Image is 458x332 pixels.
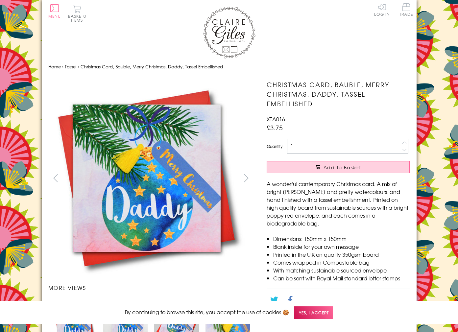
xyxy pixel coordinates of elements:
[273,274,410,282] li: Can be sent with Royal Mail standard letter stamps
[399,3,413,16] span: Trade
[65,63,77,70] a: Tassel
[374,3,390,16] a: Log In
[62,63,63,70] span: ›
[48,284,254,292] h3: More views
[48,4,61,18] button: Menu
[48,63,61,70] a: Home
[239,171,253,185] button: next
[273,258,410,266] li: Comes wrapped in Compostable bag
[48,80,245,277] img: Christmas Card, Bauble, Merry Christmas, Daddy, Tassel Embellished
[267,143,282,149] label: Quantity
[48,60,410,74] nav: breadcrumbs
[273,243,410,250] li: Blank inside for your own message
[81,63,223,70] span: Christmas Card, Bauble, Merry Christmas, Daddy, Tassel Embellished
[324,164,361,171] span: Add to Basket
[68,5,86,22] button: Basket0 items
[267,115,285,123] span: XTA016
[78,63,79,70] span: ›
[48,171,63,185] button: prev
[267,161,410,173] button: Add to Basket
[273,250,410,258] li: Printed in the U.K on quality 350gsm board
[253,80,451,277] img: Christmas Card, Bauble, Merry Christmas, Daddy, Tassel Embellished
[48,13,61,19] span: Menu
[399,3,413,17] a: Trade
[273,266,410,274] li: With matching sustainable sourced envelope
[71,13,86,23] span: 0 items
[273,235,410,243] li: Dimensions: 150mm x 150mm
[203,7,255,59] img: Claire Giles Greetings Cards
[267,80,410,108] h1: Christmas Card, Bauble, Merry Christmas, Daddy, Tassel Embellished
[267,123,283,132] span: £3.75
[267,180,410,227] p: A wonderful contemporary Christmas card. A mix of bright [PERSON_NAME] and pretty watercolours, a...
[294,306,333,319] span: Yes, I accept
